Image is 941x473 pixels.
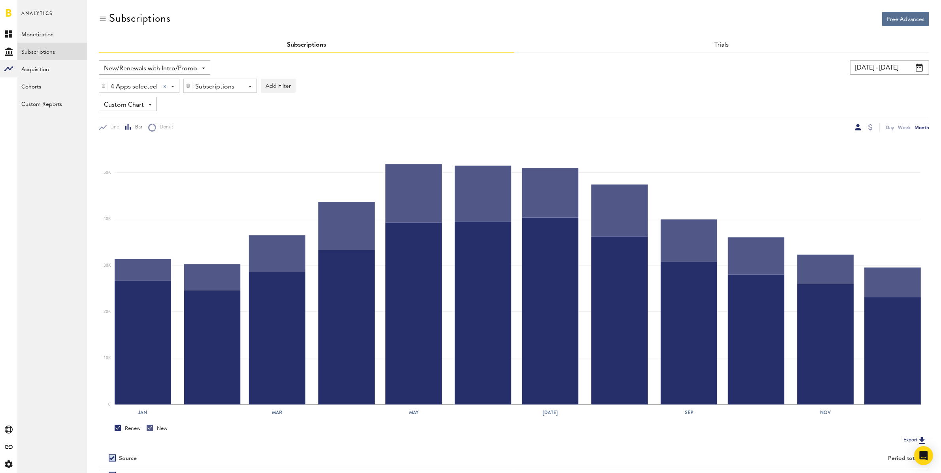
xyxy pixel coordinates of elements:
a: Subscriptions [287,42,326,48]
div: Delete [184,79,192,92]
div: Clear [163,85,166,88]
button: Free Advances [882,12,929,26]
text: Nov [820,409,831,416]
span: Custom Chart [104,98,144,112]
span: Line [107,124,119,131]
a: Trials [714,42,729,48]
a: Custom Reports [17,95,87,112]
div: Week [898,123,911,132]
div: New [147,425,168,432]
button: Export [901,435,929,445]
span: Analytics [21,9,53,25]
div: Period total [524,455,920,462]
img: Export [917,435,927,445]
span: Donut [156,124,173,131]
text: 0 [108,403,111,407]
text: May [409,409,419,416]
text: Sep [685,409,693,416]
text: 10K [104,356,111,360]
a: Monetization [17,25,87,43]
text: 40K [104,217,111,221]
a: Acquisition [17,60,87,77]
span: New/Renewals with Intro/Promo [104,62,197,75]
a: Subscriptions [17,43,87,60]
span: Bar [132,124,142,131]
div: Month [915,123,929,132]
div: Renew [115,425,141,432]
div: Subscriptions [195,80,239,94]
img: trash_awesome_blue.svg [186,83,190,89]
button: Add Filter [261,79,296,93]
span: 4 Apps selected [111,80,157,94]
text: Jan [138,409,147,416]
text: [DATE] [543,409,558,416]
text: 30K [104,264,111,268]
a: Cohorts [17,77,87,95]
text: 50K [104,171,111,175]
div: Subscriptions [109,12,170,24]
text: 20K [104,310,111,314]
div: Delete [99,79,108,92]
div: Source [119,455,137,462]
div: Open Intercom Messenger [914,446,933,465]
span: Support [17,6,45,13]
div: Day [886,123,894,132]
img: trash_awesome_blue.svg [101,83,106,89]
text: Mar [272,409,282,416]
